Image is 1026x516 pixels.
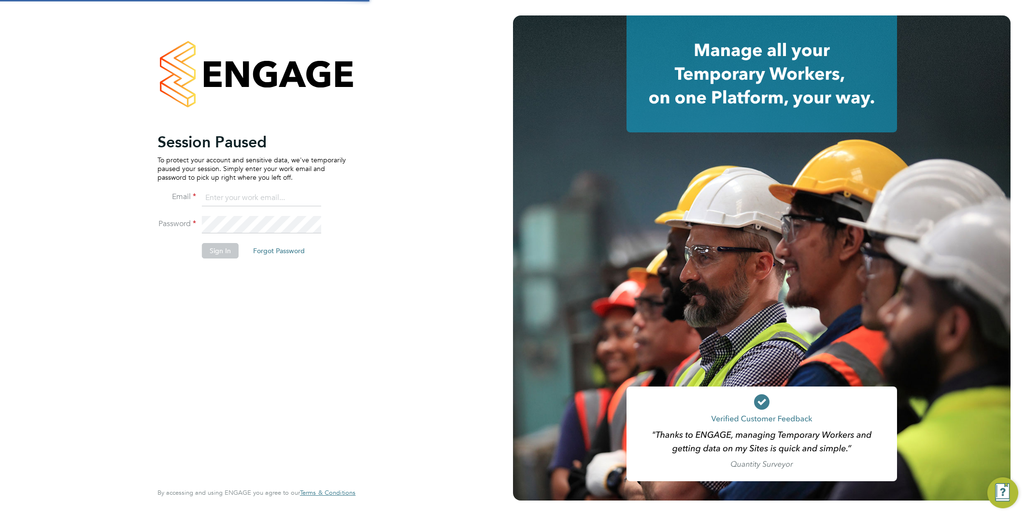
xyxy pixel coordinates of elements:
p: To protect your account and sensitive data, we've temporarily paused your session. Simply enter y... [157,156,346,182]
button: Forgot Password [245,243,313,258]
label: Password [157,219,196,229]
button: Sign In [202,243,239,258]
span: Terms & Conditions [300,488,356,497]
button: Engage Resource Center [987,477,1018,508]
span: By accessing and using ENGAGE you agree to our [157,488,356,497]
input: Enter your work email... [202,189,321,207]
label: Email [157,192,196,202]
h2: Session Paused [157,132,346,152]
a: Terms & Conditions [300,489,356,497]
